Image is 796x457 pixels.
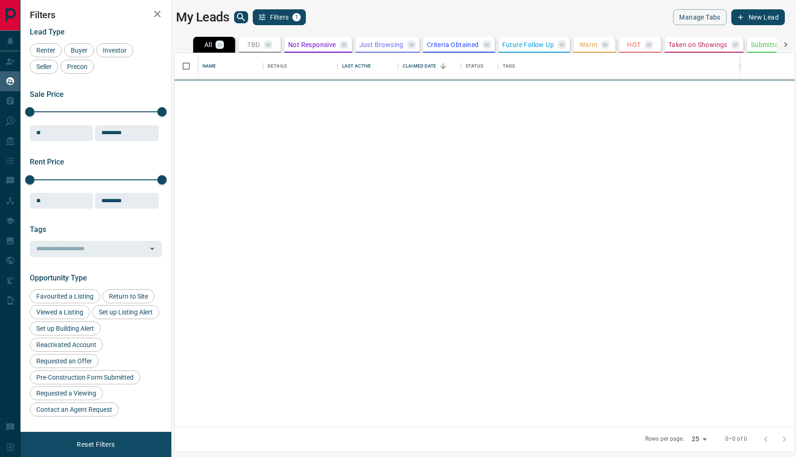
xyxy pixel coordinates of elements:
[202,53,216,79] div: Name
[503,53,515,79] div: Tags
[30,273,87,282] span: Opportunity Type
[33,389,100,397] span: Requested a Viewing
[61,60,94,74] div: Precon
[33,325,97,332] span: Set up Building Alert
[30,386,103,400] div: Requested a Viewing
[30,225,46,234] span: Tags
[67,47,91,54] span: Buyer
[498,53,740,79] div: Tags
[580,41,598,48] p: Warm
[100,47,130,54] span: Investor
[64,43,94,57] div: Buyer
[465,53,483,79] div: Status
[268,53,287,79] div: Details
[102,289,155,303] div: Return to Site
[30,9,162,20] h2: Filters
[293,14,300,20] span: 1
[668,41,728,48] p: Taken on Showings
[146,242,159,255] button: Open
[33,406,115,413] span: Contact an Agent Request
[96,43,133,57] div: Investor
[359,41,404,48] p: Just Browsing
[502,41,554,48] p: Future Follow Up
[30,321,101,335] div: Set up Building Alert
[253,9,306,25] button: Filters1
[33,357,95,365] span: Requested an Offer
[263,53,337,79] div: Details
[337,53,398,79] div: Last Active
[71,437,121,452] button: Reset Filters
[403,53,437,79] div: Claimed Date
[288,41,336,48] p: Not Responsive
[33,63,55,70] span: Seller
[461,53,498,79] div: Status
[33,47,59,54] span: Renter
[198,53,263,79] div: Name
[30,60,58,74] div: Seller
[33,308,87,316] span: Viewed a Listing
[30,157,64,166] span: Rent Price
[106,293,151,300] span: Return to Site
[30,90,64,99] span: Sale Price
[30,370,140,384] div: Pre-Construction Form Submitted
[673,9,726,25] button: Manage Tabs
[437,60,450,73] button: Sort
[176,10,229,25] h1: My Leads
[204,41,212,48] p: All
[33,293,97,300] span: Favourited a Listing
[398,53,461,79] div: Claimed Date
[30,289,100,303] div: Favourited a Listing
[95,308,156,316] span: Set up Listing Alert
[30,338,103,352] div: Reactivated Account
[645,435,684,443] p: Rows per page:
[30,354,99,368] div: Requested an Offer
[342,53,371,79] div: Last Active
[731,9,785,25] button: New Lead
[30,305,90,319] div: Viewed a Listing
[427,41,479,48] p: Criteria Obtained
[33,374,137,381] span: Pre-Construction Form Submitted
[725,435,747,443] p: 0–0 of 0
[247,41,260,48] p: TBD
[92,305,159,319] div: Set up Listing Alert
[627,41,641,48] p: HOT
[688,432,710,446] div: 25
[30,27,65,36] span: Lead Type
[64,63,91,70] span: Precon
[30,402,119,416] div: Contact an Agent Request
[234,11,248,23] button: search button
[33,341,100,348] span: Reactivated Account
[30,43,62,57] div: Renter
